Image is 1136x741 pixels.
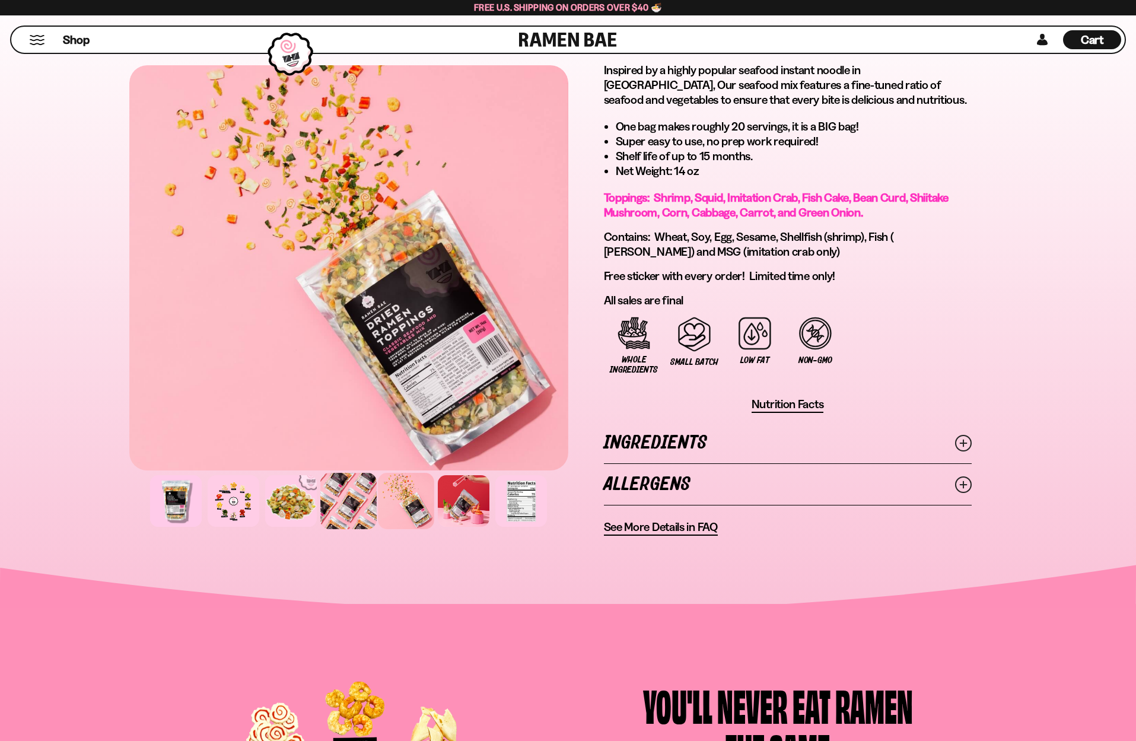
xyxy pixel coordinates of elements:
div: Never [717,683,788,727]
div: Eat [793,683,830,727]
div: Ramen [835,683,913,727]
button: Mobile Menu Trigger [29,35,45,45]
span: Inspired by a highly popular seafood instant noodle in [GEOGRAPHIC_DATA], Our seafood mix feature... [604,63,967,107]
a: Shop [63,30,90,49]
span: Shop [63,32,90,48]
span: Nutrition Facts [752,397,824,412]
span: Small Batch [670,357,718,367]
a: See More Details in FAQ [604,520,718,536]
li: Net Weight: 14 oz [616,164,972,179]
span: Low Fat [740,355,769,365]
button: Nutrition Facts [752,397,824,413]
li: One bag makes roughly 20 servings, it is a BIG bag! [616,119,972,134]
div: You'll [643,683,712,727]
a: Allergens [604,464,972,505]
span: Contains: Wheat, Soy, Egg, Sesame, Shellfish (shrimp), Fish ( [PERSON_NAME]) and MSG (imitation c... [604,230,894,259]
a: Ingredients [604,422,972,463]
p: Free sticker with every order! Limited time only! [604,269,972,284]
li: Super easy to use, no prep work required! [616,134,972,149]
div: Cart [1063,27,1121,53]
span: Free U.S. Shipping on Orders over $40 🍜 [474,2,662,13]
span: Cart [1081,33,1104,47]
span: Non-GMO [798,355,832,365]
span: See More Details in FAQ [604,520,718,535]
span: Whole Ingredients [610,355,658,375]
li: Shelf life of up to 15 months. [616,149,972,164]
span: Toppings: Shrimp, Squid, Imitation Crab, Fish Cake, Bean Curd, Shiitake Mushroom, Corn, Cabbage, ... [604,190,949,220]
p: All sales are final [604,293,972,308]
